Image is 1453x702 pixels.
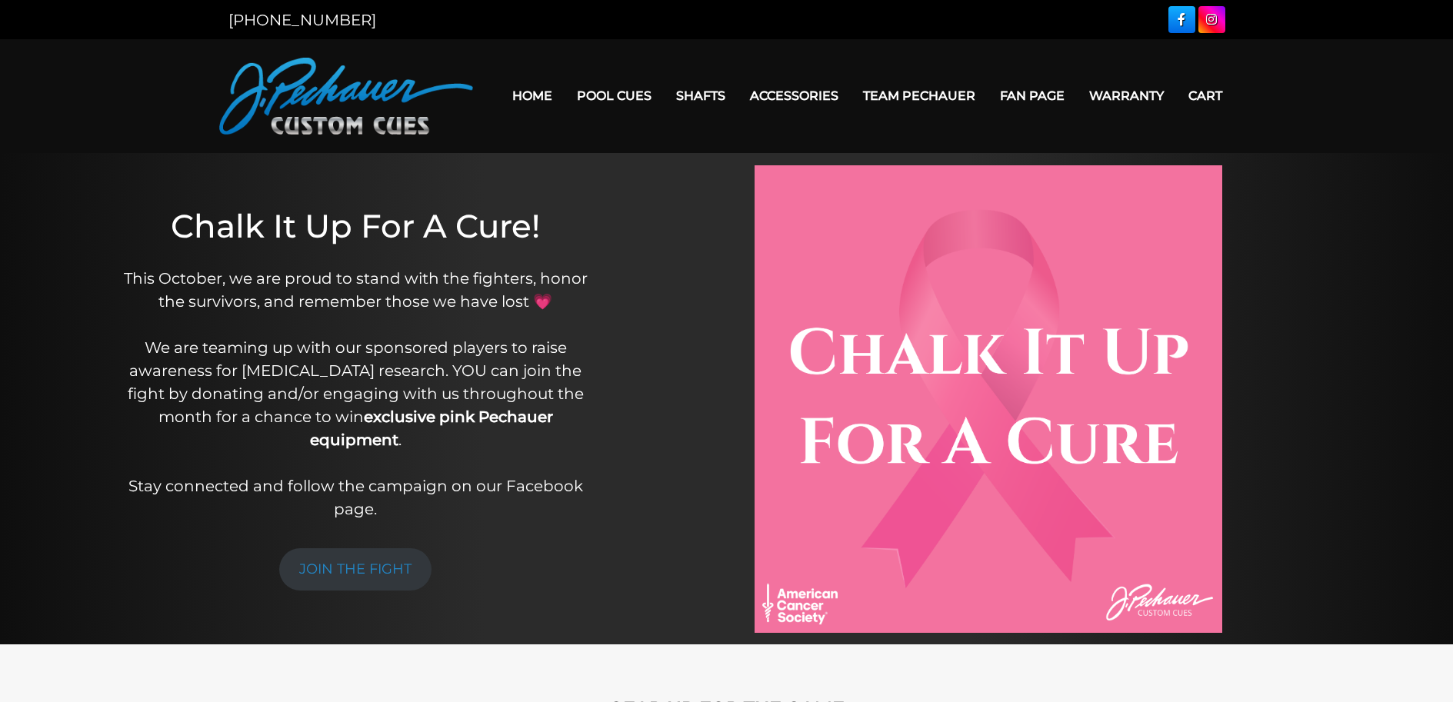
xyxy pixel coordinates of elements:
[228,11,376,29] a: [PHONE_NUMBER]
[664,76,738,115] a: Shafts
[500,76,565,115] a: Home
[1176,76,1235,115] a: Cart
[117,267,595,521] p: This October, we are proud to stand with the fighters, honor the survivors, and remember those we...
[851,76,988,115] a: Team Pechauer
[1077,76,1176,115] a: Warranty
[738,76,851,115] a: Accessories
[565,76,664,115] a: Pool Cues
[279,548,432,591] a: JOIN THE FIGHT
[219,58,473,135] img: Pechauer Custom Cues
[117,207,595,245] h1: Chalk It Up For A Cure!
[310,408,553,449] strong: exclusive pink Pechauer equipment
[988,76,1077,115] a: Fan Page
